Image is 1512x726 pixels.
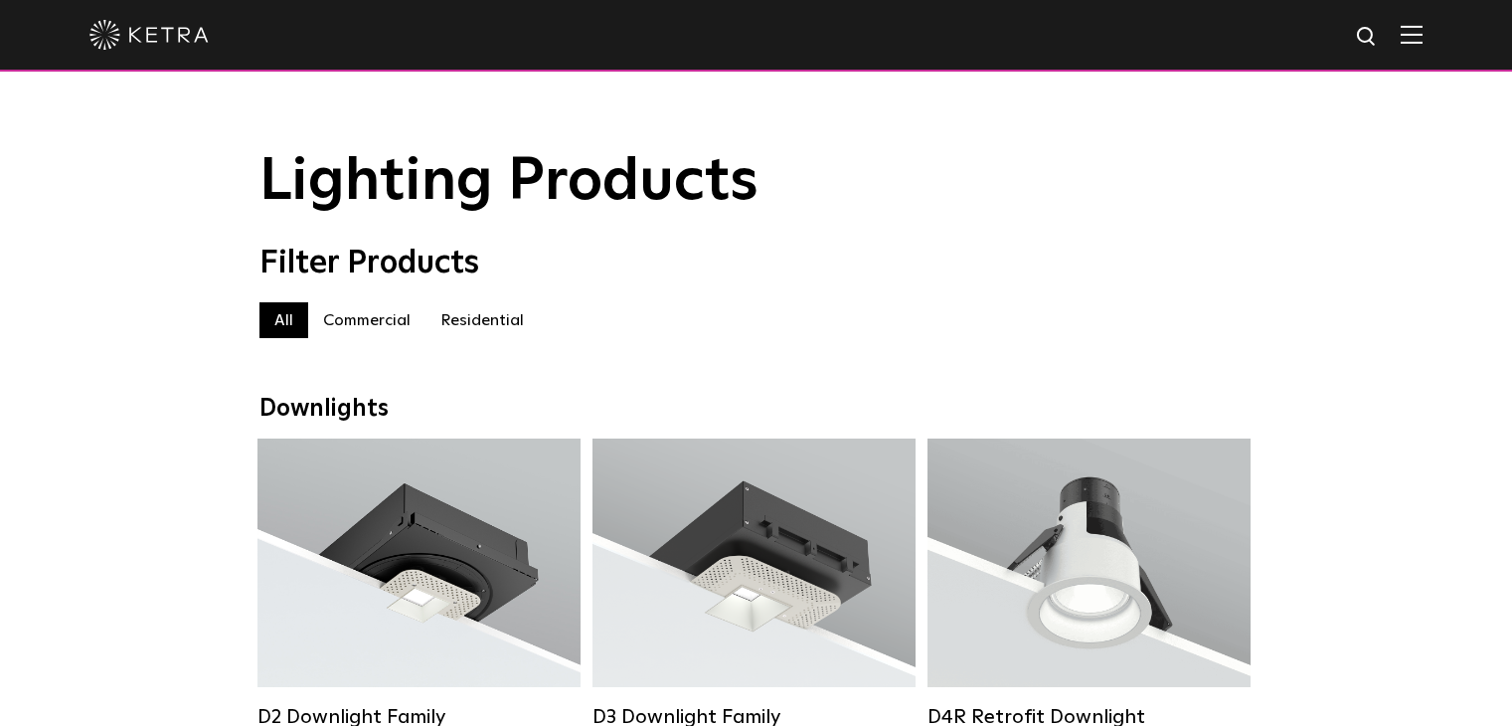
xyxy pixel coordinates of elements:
[259,302,308,338] label: All
[259,152,758,212] span: Lighting Products
[259,245,1254,282] div: Filter Products
[308,302,425,338] label: Commercial
[259,395,1254,424] div: Downlights
[1355,25,1380,50] img: search icon
[425,302,539,338] label: Residential
[1401,25,1423,44] img: Hamburger%20Nav.svg
[89,20,209,50] img: ketra-logo-2019-white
